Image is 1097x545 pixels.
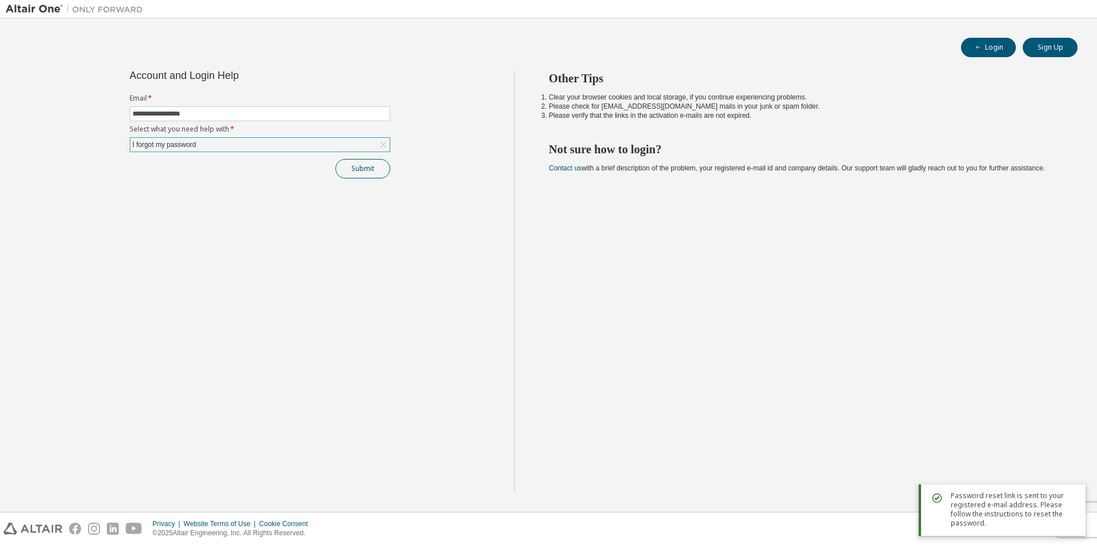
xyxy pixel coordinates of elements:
li: Clear your browser cookies and local storage, if you continue experiencing problems. [549,93,1058,102]
img: facebook.svg [69,523,81,535]
h2: Not sure how to login? [549,142,1058,157]
div: Website Terms of Use [183,519,259,528]
span: Password reset link is sent to your registered e-mail address. Please follow the instructions to ... [951,491,1076,528]
div: I forgot my password [131,138,198,151]
img: youtube.svg [126,523,142,535]
div: Cookie Consent [259,519,314,528]
label: Select what you need help with [130,125,390,134]
button: Submit [335,159,390,178]
li: Please check for [EMAIL_ADDRESS][DOMAIN_NAME] mails in your junk or spam folder. [549,102,1058,111]
img: linkedin.svg [107,523,119,535]
img: instagram.svg [88,523,100,535]
h2: Other Tips [549,71,1058,86]
button: Sign Up [1023,38,1078,57]
div: Privacy [153,519,183,528]
label: Email [130,94,390,103]
p: © 2025 Altair Engineering, Inc. All Rights Reserved. [153,528,315,538]
a: Contact us [549,164,582,172]
img: Altair One [6,3,149,15]
button: Login [961,38,1016,57]
li: Please verify that the links in the activation e-mails are not expired. [549,111,1058,120]
img: altair_logo.svg [3,523,62,535]
span: with a brief description of the problem, your registered e-mail id and company details. Our suppo... [549,164,1045,172]
div: I forgot my password [130,138,390,152]
div: Account and Login Help [130,71,338,80]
